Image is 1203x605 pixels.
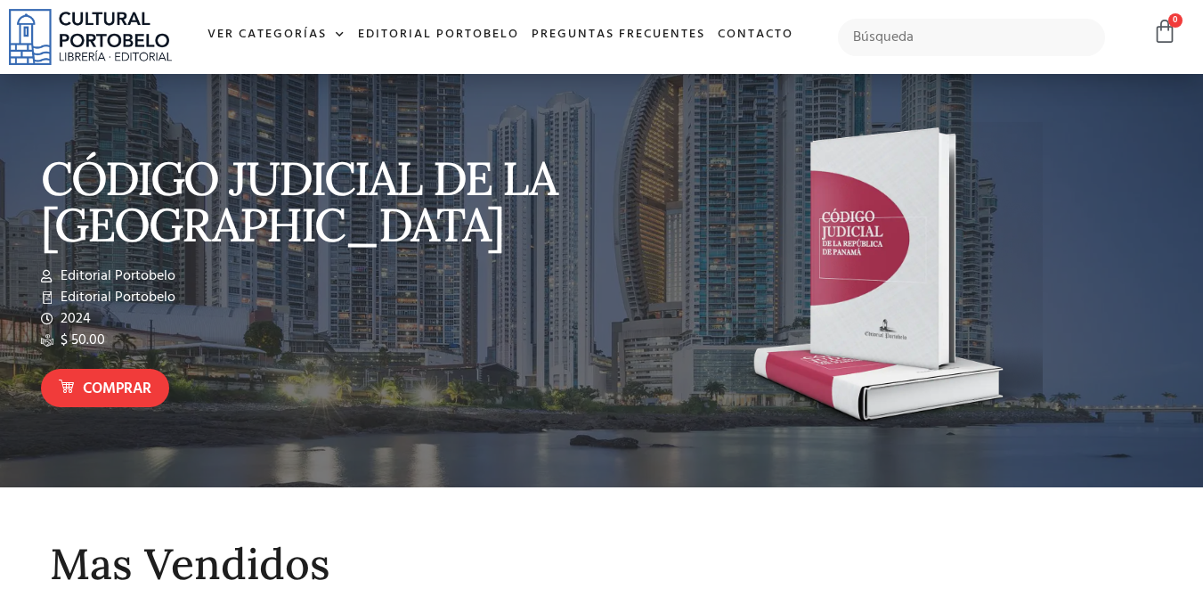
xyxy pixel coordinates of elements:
span: Comprar [83,378,151,401]
a: Editorial Portobelo [352,16,525,54]
p: CÓDIGO JUDICIAL DE LA [GEOGRAPHIC_DATA] [41,155,593,248]
span: $ 50.00 [56,330,105,351]
span: Editorial Portobelo [56,266,175,287]
a: Contacto [711,16,800,54]
span: 2024 [56,308,91,330]
a: Ver Categorías [201,16,352,54]
span: Editorial Portobelo [56,287,175,308]
a: 0 [1152,19,1177,45]
a: Preguntas frecuentes [525,16,711,54]
h2: Mas Vendidos [50,541,1154,588]
span: 0 [1168,13,1183,28]
input: Búsqueda [838,19,1106,56]
a: Comprar [41,369,169,407]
